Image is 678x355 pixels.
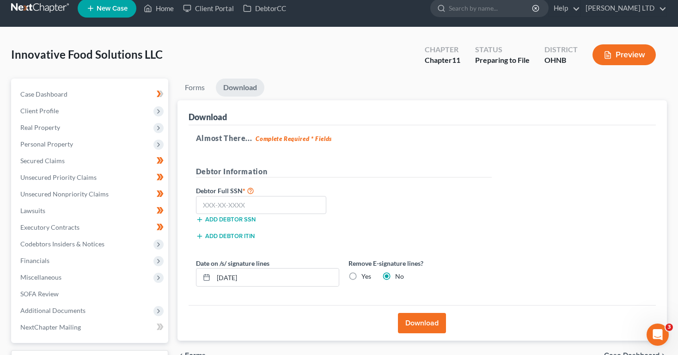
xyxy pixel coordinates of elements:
[20,306,86,314] span: Additional Documents
[196,166,492,177] h5: Debtor Information
[13,286,168,302] a: SOFA Review
[13,219,168,236] a: Executory Contracts
[20,123,60,131] span: Real Property
[196,196,327,214] input: XXX-XX-XXXX
[544,55,578,66] div: OHNB
[13,186,168,202] a: Unsecured Nonpriority Claims
[592,44,656,65] button: Preview
[13,202,168,219] a: Lawsuits
[256,135,332,142] strong: Complete Required * Fields
[475,44,530,55] div: Status
[196,216,256,223] button: Add debtor SSN
[20,273,61,281] span: Miscellaneous
[196,258,269,268] label: Date on /s/ signature lines
[196,133,648,144] h5: Almost There...
[452,55,460,64] span: 11
[398,313,446,333] button: Download
[20,240,104,248] span: Codebtors Insiders & Notices
[191,185,344,196] label: Debtor Full SSN
[20,107,59,115] span: Client Profile
[214,269,339,286] input: MM/DD/YYYY
[177,79,212,97] a: Forms
[20,207,45,214] span: Lawsuits
[20,223,79,231] span: Executory Contracts
[189,111,227,122] div: Download
[425,44,460,55] div: Chapter
[20,323,81,331] span: NextChapter Mailing
[20,257,49,264] span: Financials
[13,86,168,103] a: Case Dashboard
[20,90,67,98] span: Case Dashboard
[544,44,578,55] div: District
[216,79,264,97] a: Download
[13,169,168,186] a: Unsecured Priority Claims
[647,324,669,346] iframe: Intercom live chat
[20,140,73,148] span: Personal Property
[13,319,168,336] a: NextChapter Mailing
[20,290,59,298] span: SOFA Review
[425,55,460,66] div: Chapter
[348,258,492,268] label: Remove E-signature lines?
[13,153,168,169] a: Secured Claims
[97,5,128,12] span: New Case
[11,48,163,61] span: Innovative Food Solutions LLC
[20,157,65,165] span: Secured Claims
[666,324,673,331] span: 3
[361,272,371,281] label: Yes
[20,173,97,181] span: Unsecured Priority Claims
[20,190,109,198] span: Unsecured Nonpriority Claims
[475,55,530,66] div: Preparing to File
[196,233,255,240] button: Add debtor ITIN
[395,272,404,281] label: No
